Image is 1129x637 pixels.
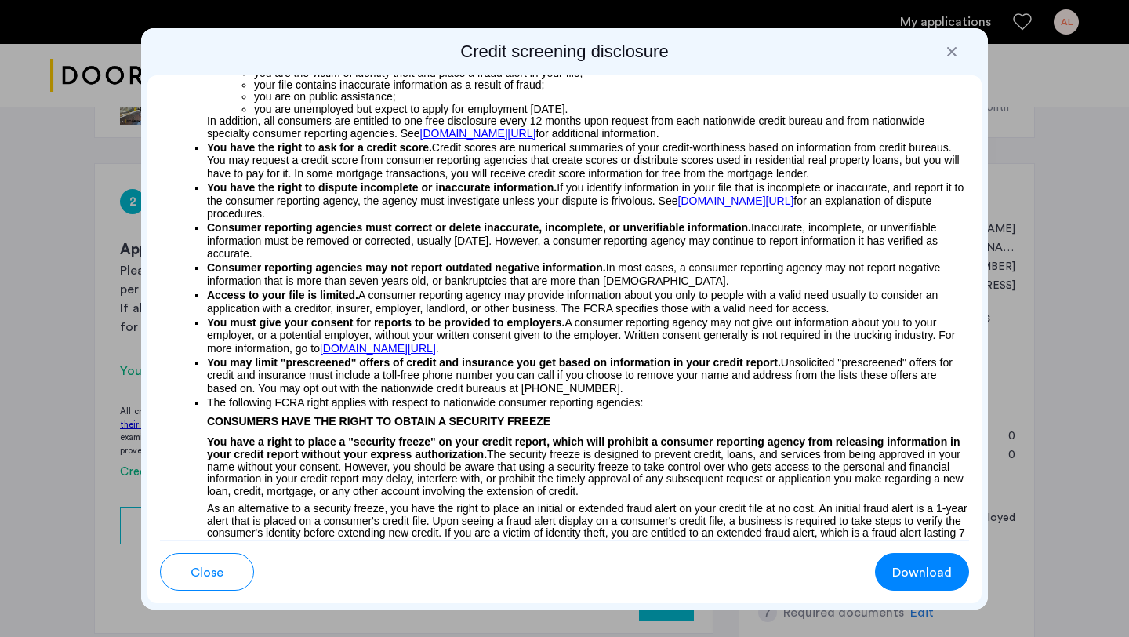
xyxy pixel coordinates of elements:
p: The security freeze is designed to prevent credit, loans, and services from being approved in you... [207,436,969,497]
li: your file contains inaccurate information as a result of fraud; [254,79,969,91]
button: button [875,553,969,591]
span: Access to your file is limited. [207,289,358,301]
h2: Credit screening disclosure [147,41,982,63]
span: for additional information. [535,127,659,140]
p: Unsolicited "prescreened" offers for credit and insurance must include a toll-free phone number y... [207,356,969,395]
span: You may limit "prescreened" offers of credit and insurance you get based on information in your c... [207,356,781,369]
p: A consumer reporting agency may provide information about you only to people with a valid need us... [207,289,969,315]
span: If you identify information in your file that is incomplete or inaccurate, and report it to the c... [207,181,964,220]
span: You have a right to place a "security freeze" on your credit report, which will prohibit a consum... [207,435,960,460]
span: In addition, all consumers are entitled to one free disclosure every 12 months upon request from ... [207,115,924,139]
li: you are on public assistance; [254,91,969,103]
span: Download [892,563,952,582]
a: [DOMAIN_NAME][URL] [320,342,436,355]
p: Inaccurate, incomplete, or unverifiable information must be removed or corrected, usually [DATE].... [207,221,969,260]
a: [DOMAIN_NAME][URL] [678,195,794,207]
span: You have the right to dispute incomplete or inaccurate information. [207,181,557,194]
p: In most cases, a consumer reporting agency may not report negative information that is more than ... [207,261,969,287]
span: Consumer reporting agencies must correct or delete inaccurate, incomplete, or unverifiable inform... [207,221,751,234]
span: Close [191,563,223,582]
p: Credit scores are numerical summaries of your credit-worthiness based on information from credit ... [207,141,969,180]
a: [DOMAIN_NAME][URL] [420,128,536,140]
span: You have the right to ask for a credit score. [207,141,432,154]
button: button [160,553,254,591]
span: Consumer reporting agencies may not report outdated negative information. [207,261,606,274]
span: You must give your consent for reports to be provided to employers. [207,316,564,329]
p: As an alternative to a security freeze, you have the right to place an initial or extended fraud ... [207,498,969,551]
li: you are unemployed but expect to apply for employment [DATE]. [254,104,969,115]
p: CONSUMERS HAVE THE RIGHT TO OBTAIN A SECURITY FREEZE [207,407,969,436]
span: . [436,342,439,355]
span: A consumer reporting agency may not give out information about you to your employer, or a potenti... [207,316,955,355]
p: The following FCRA right applies with respect to nationwide consumer reporting agencies: [207,398,969,407]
